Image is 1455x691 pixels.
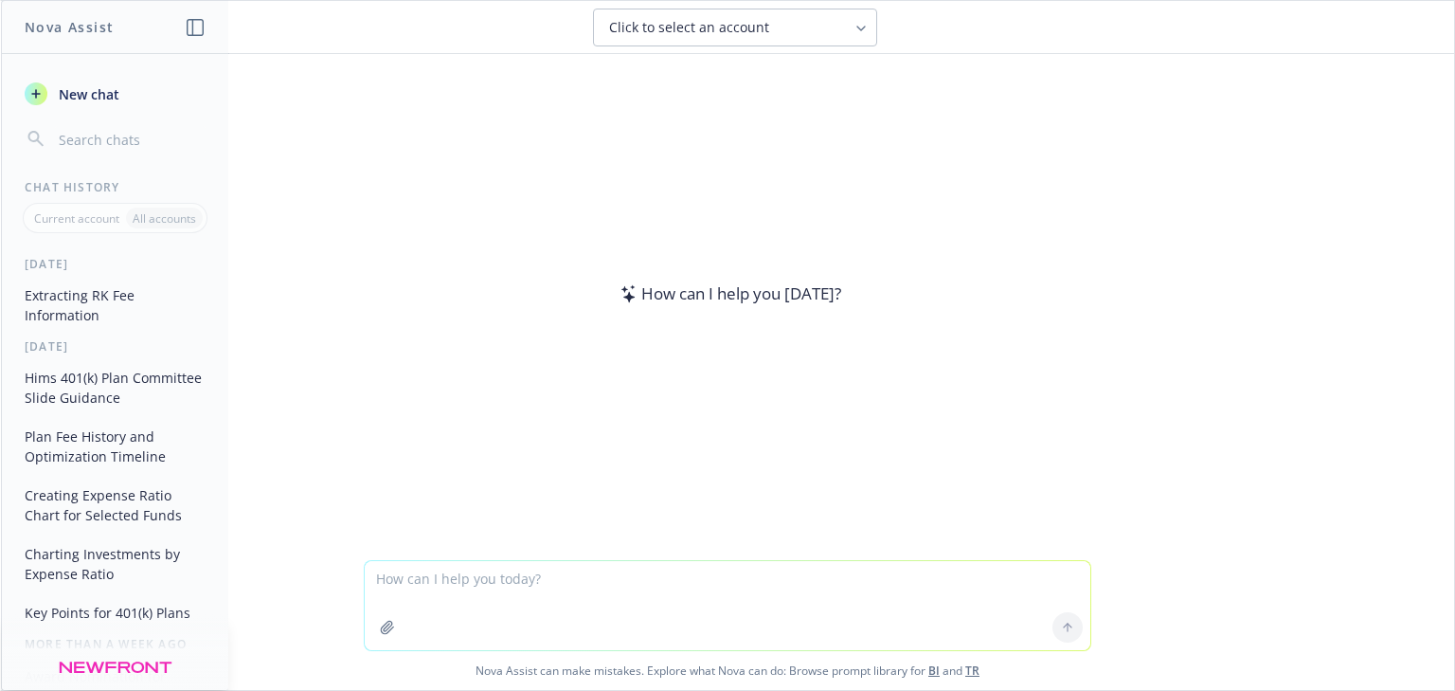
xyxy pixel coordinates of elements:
button: Extracting RK Fee Information [17,280,213,331]
div: [DATE] [2,256,228,272]
span: Nova Assist can make mistakes. Explore what Nova can do: Browse prompt library for and [9,651,1446,690]
h1: Nova Assist [25,17,114,37]
span: New chat [55,84,119,104]
div: Chat History [2,179,228,195]
button: Key Points for 401(k) Plans [17,597,213,628]
span: Click to select an account [609,18,769,37]
button: Plan Fee History and Optimization Timeline [17,421,213,472]
div: [DATE] [2,338,228,355]
input: Search chats [55,126,206,153]
button: Charting Investments by Expense Ratio [17,538,213,590]
div: How can I help you [DATE]? [615,282,841,306]
p: Current account [34,210,119,227]
button: Creating Expense Ratio Chart for Selected Funds [17,480,213,531]
a: TR [965,663,979,679]
button: Hims 401(k) Plan Committee Slide Guidance [17,362,213,413]
button: Click to select an account [593,9,877,46]
p: All accounts [133,210,196,227]
button: New chat [17,77,213,111]
div: More than a week ago [2,636,228,652]
a: BI [928,663,940,679]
